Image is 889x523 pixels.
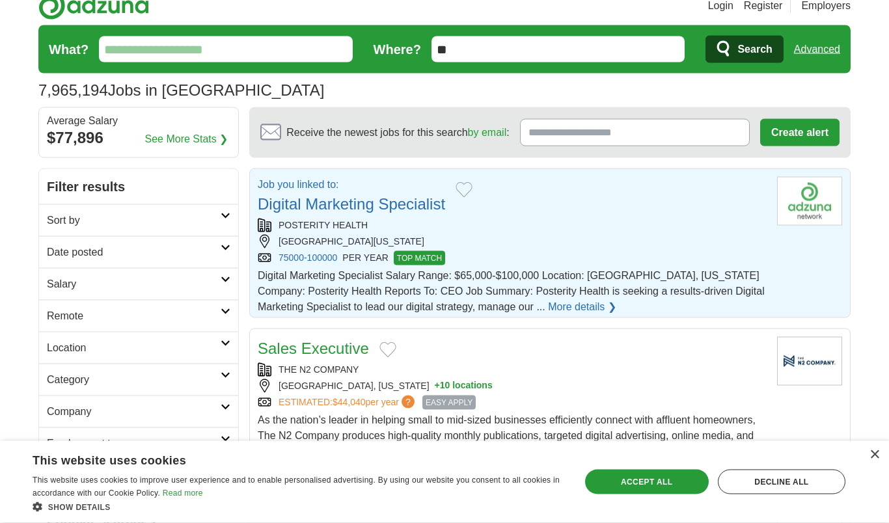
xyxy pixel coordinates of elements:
div: PER YEAR [258,251,767,265]
button: Add to favorite jobs [456,182,472,198]
h2: Filter results [39,169,238,204]
a: Employment type [39,427,238,459]
div: Show details [33,500,564,513]
div: $77,896 [47,126,230,150]
h1: Jobs in [GEOGRAPHIC_DATA] [38,81,324,99]
img: Company logo [777,337,842,386]
span: $44,040 [333,397,366,407]
span: Receive the newest jobs for this search : [286,125,509,141]
h2: Date posted [47,245,221,260]
button: +10 locations [435,379,493,393]
span: ? [402,396,415,409]
a: Sort by [39,204,238,236]
span: Digital Marketing Specialist Salary Range: $65,000-$100,000 Location: [GEOGRAPHIC_DATA], [US_STAT... [258,270,765,312]
a: Remote [39,300,238,332]
div: This website uses cookies [33,449,531,468]
div: [GEOGRAPHIC_DATA][US_STATE] [258,235,767,248]
button: Add to favorite jobs [379,342,396,358]
a: Category [39,364,238,396]
div: POSTERITY HEALTH [258,219,767,232]
p: Job you linked to: [258,177,445,193]
a: Read more, opens a new window [163,489,203,498]
a: Digital Marketing Specialist [258,195,445,213]
h2: Category [47,372,221,388]
a: Salary [39,268,238,300]
h2: Remote [47,308,221,324]
a: Location [39,332,238,364]
h2: Salary [47,276,221,292]
a: See More Stats ❯ [145,131,228,147]
img: Company logo [777,177,842,226]
h2: Sort by [47,213,221,228]
h2: Location [47,340,221,356]
div: Decline all [718,470,845,494]
a: by email [468,127,507,138]
label: Where? [374,40,421,59]
a: Date posted [39,236,238,268]
span: EASY APPLY [422,396,476,410]
div: Close [869,450,879,460]
div: [GEOGRAPHIC_DATA], [US_STATE] [258,379,767,393]
span: TOP MATCH [394,251,445,265]
iframe: Sign in with Google Dialog [622,13,876,191]
span: 7,965,194 [38,79,108,102]
a: 75000-100000 [279,251,337,265]
div: Accept all [585,470,709,494]
span: Show details [48,503,111,512]
span: + [435,379,440,393]
a: More details ❯ [548,299,616,315]
span: As the nation’s leader in helping small to mid-sized businesses efficiently connect with affluent... [258,414,756,457]
div: THE N2 COMPANY [258,363,767,377]
span: This website uses cookies to improve user experience and to enable personalised advertising. By u... [33,476,560,498]
a: ESTIMATED:$44,040per year? [279,396,417,410]
a: Company [39,396,238,427]
label: What? [49,40,89,59]
h2: Employment type [47,436,221,451]
a: Sales Executive [258,340,369,357]
div: Average Salary [47,116,230,126]
h2: Company [47,404,221,420]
